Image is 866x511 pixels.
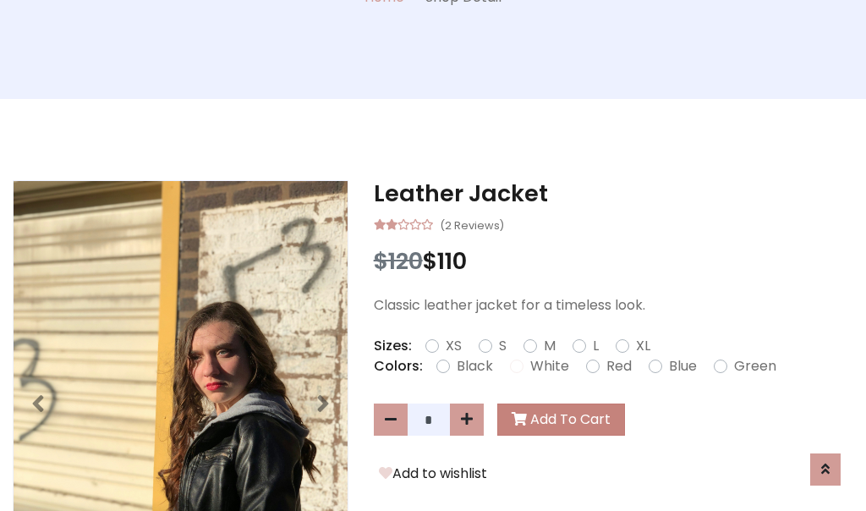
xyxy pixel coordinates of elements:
label: L [593,336,599,356]
p: Sizes: [374,336,412,356]
button: Add to wishlist [374,463,492,485]
label: White [530,356,569,376]
label: S [499,336,507,356]
label: XL [636,336,650,356]
p: Classic leather jacket for a timeless look. [374,295,853,316]
label: Blue [669,356,697,376]
p: Colors: [374,356,423,376]
h3: $ [374,248,853,275]
label: Black [457,356,493,376]
label: XS [446,336,462,356]
label: M [544,336,556,356]
label: Red [606,356,632,376]
span: 110 [437,245,467,277]
h3: Leather Jacket [374,180,853,207]
button: Add To Cart [497,404,625,436]
span: $120 [374,245,423,277]
small: (2 Reviews) [440,214,504,234]
label: Green [734,356,776,376]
